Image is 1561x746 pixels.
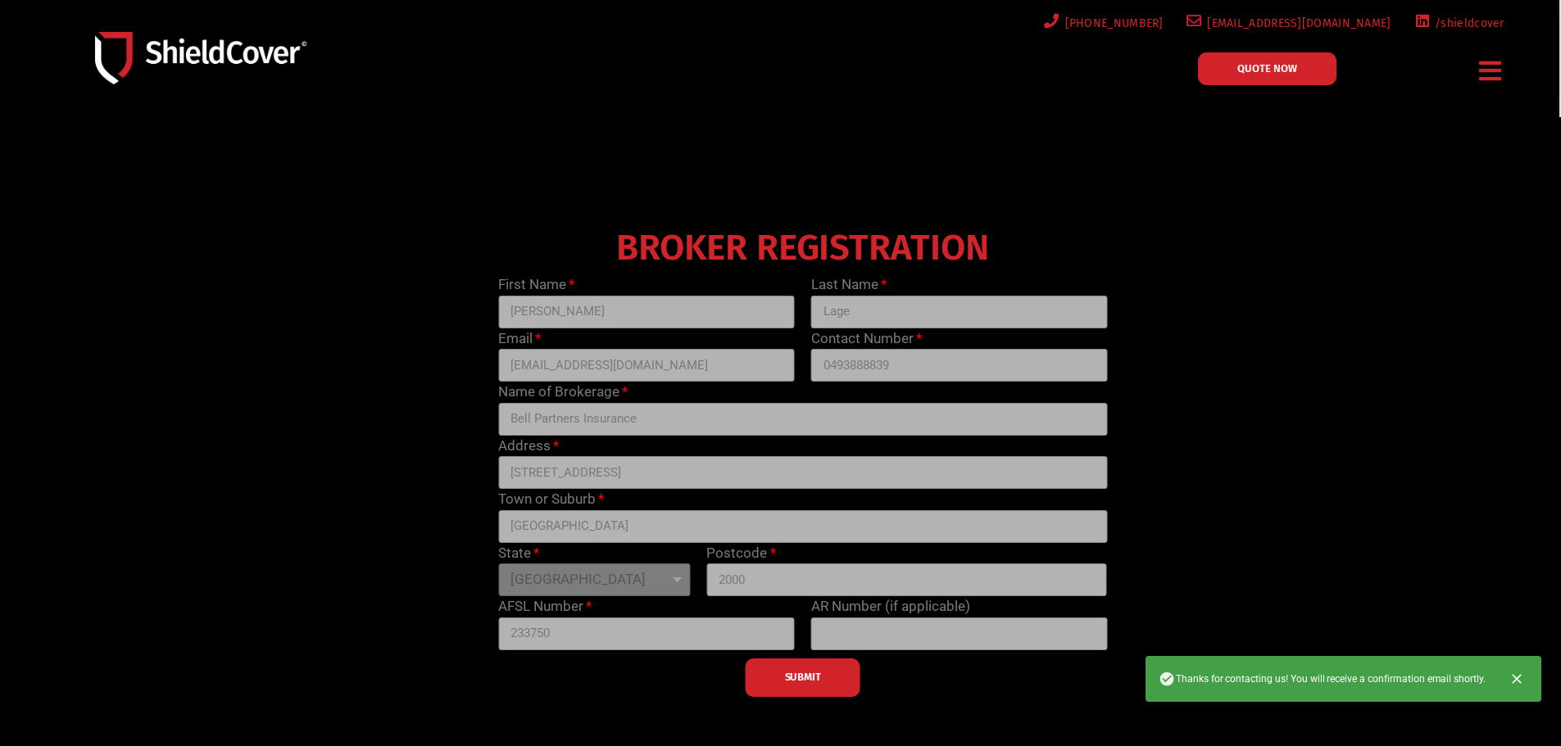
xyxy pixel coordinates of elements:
a: [EMAIL_ADDRESS][DOMAIN_NAME] [1183,13,1391,34]
span: QUOTE NOW [1237,63,1297,74]
a: QUOTE NOW [1198,52,1336,85]
label: Town or Suburb [498,489,604,510]
label: First Name [498,274,574,296]
a: [PHONE_NUMBER] [1041,13,1164,34]
label: Email [498,328,541,350]
label: AR Number (if applicable) [811,596,970,617]
label: AFSL Number [498,596,592,617]
div: Menu Toggle [1473,52,1509,90]
label: Address [498,436,559,457]
span: /shieldcover [1429,13,1504,34]
span: [PHONE_NUMBER] [1060,13,1164,34]
span: Thanks for contacting us! You will receive a confirmation email shortly. [1159,671,1486,687]
a: /shieldcover [1411,13,1504,34]
button: Close [1499,661,1535,697]
label: Postcode [706,543,775,564]
label: Name of Brokerage [498,382,628,403]
h4: BROKER REGISTRATION [490,238,1115,258]
label: State [498,543,539,564]
label: Contact Number [811,328,922,350]
img: Shield-Cover-Underwriting-Australia-logo-full [95,32,306,84]
label: Last Name [811,274,887,296]
span: [EMAIL_ADDRESS][DOMAIN_NAME] [1201,13,1391,34]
